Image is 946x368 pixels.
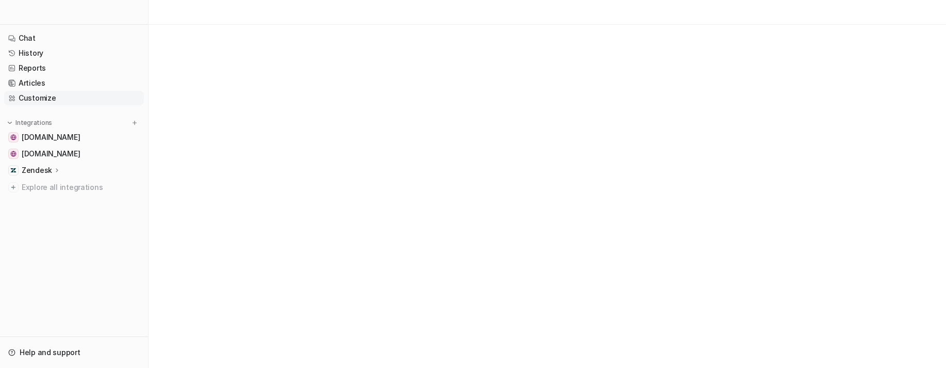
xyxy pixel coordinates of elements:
[4,345,144,360] a: Help and support
[4,130,144,145] a: greenpowerdenmark.dk[DOMAIN_NAME]
[10,167,17,173] img: Zendesk
[22,149,80,159] span: [DOMAIN_NAME]
[15,119,52,127] p: Integrations
[4,46,144,60] a: History
[131,119,138,126] img: menu_add.svg
[22,132,80,142] span: [DOMAIN_NAME]
[4,180,144,195] a: Explore all integrations
[6,119,13,126] img: expand menu
[4,76,144,90] a: Articles
[8,182,19,193] img: explore all integrations
[10,134,17,140] img: greenpowerdenmark.dk
[4,91,144,105] a: Customize
[4,61,144,75] a: Reports
[10,151,17,157] img: altidenergi.dk
[4,31,144,45] a: Chat
[22,179,140,196] span: Explore all integrations
[4,147,144,161] a: altidenergi.dk[DOMAIN_NAME]
[22,165,52,175] p: Zendesk
[4,118,55,128] button: Integrations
